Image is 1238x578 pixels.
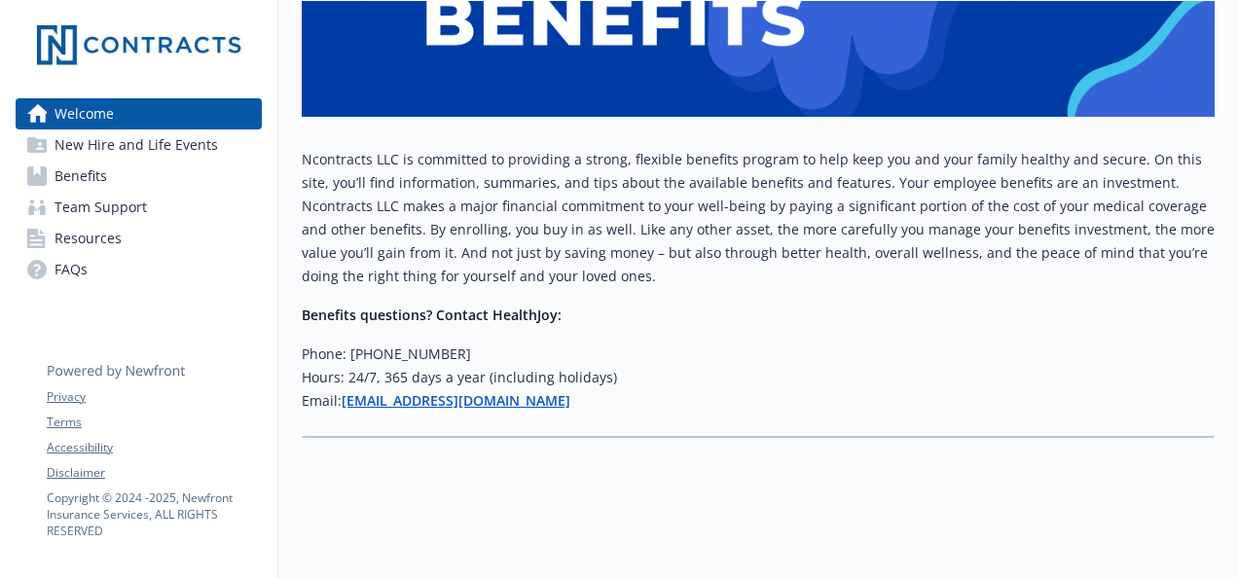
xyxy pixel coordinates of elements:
[16,254,262,285] a: FAQs
[47,464,261,482] a: Disclaimer
[55,98,114,129] span: Welcome
[16,98,262,129] a: Welcome
[16,223,262,254] a: Resources
[302,148,1215,288] p: Ncontracts LLC is committed to providing a strong, flexible benefits program to help keep you and...
[55,254,88,285] span: FAQs
[47,489,261,539] p: Copyright © 2024 - 2025 , Newfront Insurance Services, ALL RIGHTS RESERVED
[55,192,147,223] span: Team Support
[302,343,1215,366] h6: Phone: [PHONE_NUMBER]
[16,129,262,161] a: New Hire and Life Events
[55,129,218,161] span: New Hire and Life Events
[342,391,570,410] a: [EMAIL_ADDRESS][DOMAIN_NAME]
[302,389,1215,413] h6: Email:
[302,306,562,324] strong: Benefits questions? Contact HealthJoy:
[16,161,262,192] a: Benefits
[302,366,1215,389] h6: Hours: 24/7, 365 days a year (including holidays)​
[47,414,261,431] a: Terms
[47,439,261,456] a: Accessibility
[47,388,261,406] a: Privacy
[55,161,107,192] span: Benefits
[55,223,122,254] span: Resources
[16,192,262,223] a: Team Support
